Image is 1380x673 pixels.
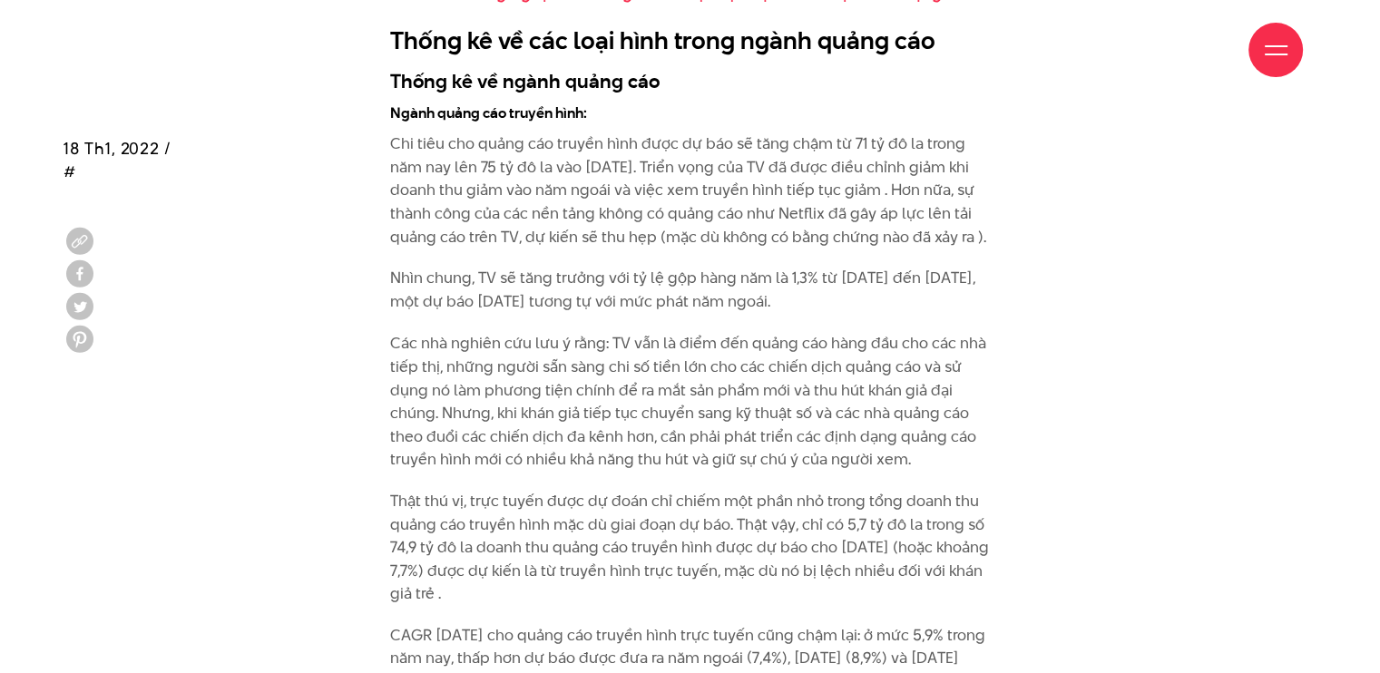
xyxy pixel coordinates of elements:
[390,331,990,471] p: Các nhà nghiên cứu lưu ý rằng: TV vẫn là điểm đến quảng cáo hàng đầu cho các nhà tiếp thị, những ...
[390,132,990,249] p: Chi tiêu cho quảng cáo truyền hình được dự báo sẽ tăng chậm từ 71 tỷ đô la trong năm nay lên 75 t...
[390,103,990,124] h4: Ngành quảng cáo truyền hình:
[390,267,990,313] p: Nhìn chung, TV sẽ tăng trưởng với tỷ lệ gộp hàng năm là 1,3% từ [DATE] đến [DATE], một dự báo [DA...
[390,489,990,605] p: Thật thú vị, trực tuyến được dự đoán chỉ chiếm một phần nhỏ trong tổng doanh thu quảng cáo truyền...
[64,136,171,181] span: 18 Th1, 2022 / #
